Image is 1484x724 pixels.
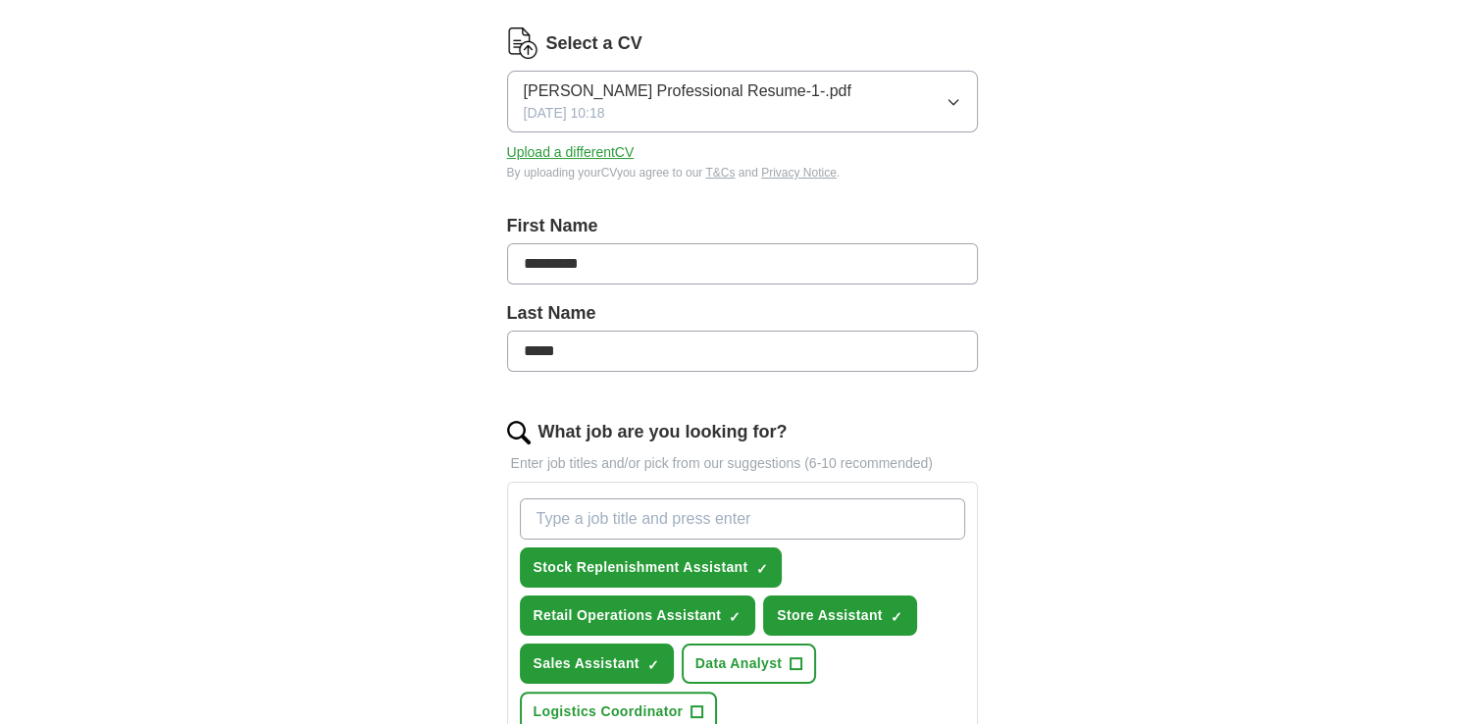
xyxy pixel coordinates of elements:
span: Store Assistant [777,605,882,626]
label: What job are you looking for? [538,419,788,445]
p: Enter job titles and/or pick from our suggestions (6-10 recommended) [507,453,978,474]
img: search.png [507,421,531,444]
span: Sales Assistant [534,653,640,674]
button: Retail Operations Assistant✓ [520,595,756,636]
img: CV Icon [507,27,538,59]
label: First Name [507,213,978,239]
span: Retail Operations Assistant [534,605,722,626]
label: Select a CV [546,30,642,57]
button: [PERSON_NAME] Professional Resume-1-.pdf[DATE] 10:18 [507,71,978,132]
input: Type a job title and press enter [520,498,965,540]
span: Stock Replenishment Assistant [534,557,748,578]
button: Upload a differentCV [507,142,635,163]
button: Sales Assistant✓ [520,644,674,684]
span: [PERSON_NAME] Professional Resume-1-.pdf [524,79,851,103]
label: Last Name [507,300,978,327]
span: ✓ [891,609,902,625]
span: Logistics Coordinator [534,701,684,722]
a: Privacy Notice [761,166,837,180]
span: ✓ [647,657,659,673]
span: ✓ [755,561,767,577]
span: Data Analyst [695,653,783,674]
a: T&Cs [705,166,735,180]
span: [DATE] 10:18 [524,103,605,124]
button: Store Assistant✓ [763,595,916,636]
span: ✓ [729,609,741,625]
div: By uploading your CV you agree to our and . [507,164,978,181]
button: Data Analyst [682,644,817,684]
button: Stock Replenishment Assistant✓ [520,547,783,588]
